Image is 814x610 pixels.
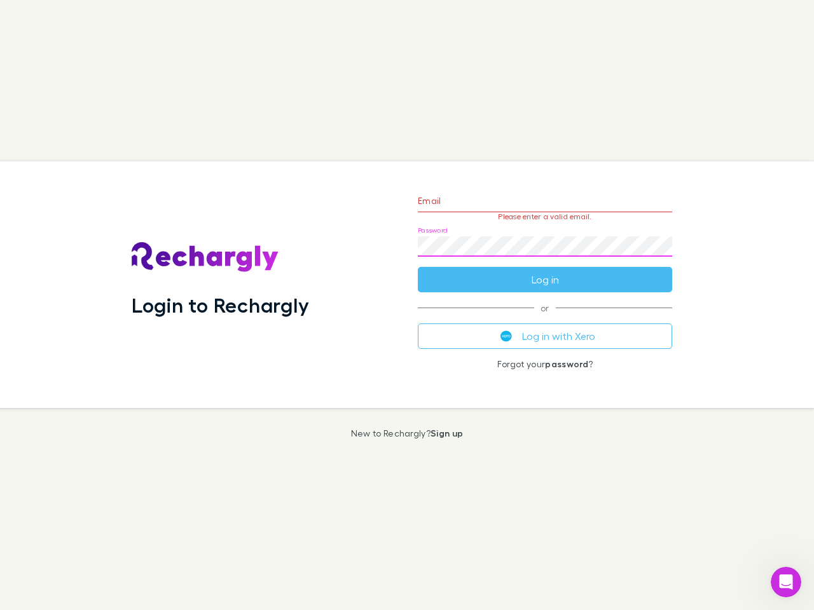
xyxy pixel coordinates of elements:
[771,567,801,597] iframe: Intercom live chat
[132,242,279,273] img: Rechargly's Logo
[418,212,672,221] p: Please enter a valid email.
[431,428,463,438] a: Sign up
[418,323,672,349] button: Log in with Xero
[351,428,464,438] p: New to Rechargly?
[545,358,588,369] a: password
[418,267,672,292] button: Log in
[418,226,448,235] label: Password
[418,359,672,369] p: Forgot your ?
[500,330,512,342] img: Xero's logo
[132,293,309,317] h1: Login to Rechargly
